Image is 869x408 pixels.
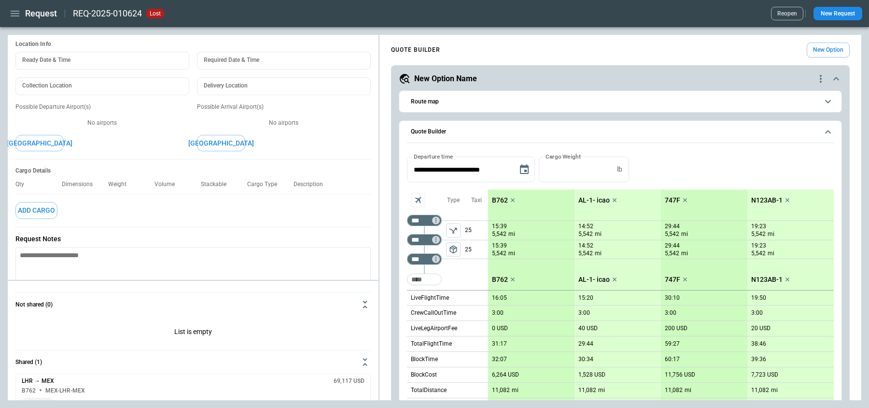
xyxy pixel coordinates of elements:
p: 747F [665,196,680,204]
p: mi [768,249,774,258]
button: [GEOGRAPHIC_DATA] [197,135,245,152]
p: Taxi [471,196,482,204]
span: Air & SEA [22,399,54,407]
button: Not shared (0) [15,293,371,316]
p: 29:44 [578,340,593,348]
p: 32:07 [492,356,507,363]
h6: Cargo Details [15,167,371,175]
button: [GEOGRAPHIC_DATA] [15,135,64,152]
p: 29:44 [665,242,680,249]
p: 5,542 [751,249,766,258]
p: 3:00 [751,309,763,317]
p: 5,542 [751,230,766,238]
p: 30:10 [665,294,680,302]
button: Shared (1) [15,350,371,374]
h6: Not shared (0) [15,302,53,308]
h6: B762 [22,388,36,394]
button: New Option Namequote-option-actions [399,73,842,85]
h6: Route map [411,99,439,105]
p: TotalFlightTime [411,340,452,348]
p: 60:17 [665,356,680,363]
p: Request Notes [15,235,371,243]
p: 16:05 [492,294,507,302]
p: Volume [154,181,182,188]
p: No airports [197,119,371,127]
h6: Quote Builder [411,129,446,135]
p: Description [294,181,331,188]
p: 25 [465,221,488,240]
label: Cargo Weight [546,152,581,160]
div: Too short [407,215,442,226]
p: mi [685,386,691,394]
button: left aligned [446,242,461,257]
p: 200 USD [665,325,687,332]
p: 59:27 [665,340,680,348]
p: 3:00 [492,309,504,317]
p: mi [508,230,515,238]
p: 40 USD [578,325,598,332]
h1: Request [25,8,57,19]
p: 11,082 [492,387,510,394]
p: 15:20 [578,294,593,302]
p: LiveFlightTime [411,294,449,302]
p: 31:17 [492,340,507,348]
p: No airports [15,119,189,127]
p: 15:39 [492,242,507,249]
span: lost [148,10,163,17]
p: 11,082 [751,387,769,394]
p: mi [771,386,778,394]
p: AL-1- icao [578,276,610,284]
label: Departure time [414,152,453,160]
button: Choose date, selected date is Jun 25, 2025 [515,160,534,179]
p: mi [508,249,515,258]
p: Type [447,196,460,204]
p: 14:52 [578,223,593,230]
p: 11,756 USD [665,371,695,379]
h6: LHR → MEX [22,378,54,384]
h6: MEX-LHR-MEX [45,388,85,394]
p: 7,723 USD [751,371,778,379]
p: TotalDistance [411,386,447,394]
span: Aircraft selection [411,193,425,207]
p: Qty [15,181,32,188]
div: Too short [407,234,442,246]
p: 5,542 [665,249,679,258]
h6: 69,117 USD [334,378,364,384]
p: mi [595,230,602,238]
button: Add Cargo [15,202,57,219]
p: 15:39 [492,223,507,230]
h4: QUOTE BUILDER [391,48,440,52]
p: 25 [465,240,488,259]
p: 3:00 [665,309,676,317]
p: 5,542 [492,230,506,238]
p: CrewCallOutTime [411,309,456,317]
p: mi [595,249,602,258]
p: 747F [665,276,680,284]
span: Type of sector [446,223,461,238]
p: Stackable [201,181,234,188]
p: 19:23 [751,223,766,230]
p: 14:52 [578,242,593,249]
p: mi [768,230,774,238]
p: LiveLegAirportFee [411,324,457,333]
p: Possible Arrival Airport(s) [197,103,371,111]
h6: Shared (1) [15,359,42,365]
p: 3:00 [578,309,590,317]
p: Dimensions [62,181,100,188]
button: Quote Builder [407,121,834,143]
p: 1,528 USD [578,371,605,379]
p: 38:46 [751,340,766,348]
p: 5,542 [578,230,593,238]
p: N123AB-1 [751,276,783,284]
p: Possible Departure Airport(s) [15,103,189,111]
p: 39:36 [751,356,766,363]
h2: REQ-2025-010624 [73,8,142,19]
p: 5,542 [578,249,593,258]
span: Type of sector [446,242,461,257]
button: Route map [407,91,834,113]
p: 5,542 [665,230,679,238]
p: mi [681,230,688,238]
p: 30:34 [578,356,593,363]
p: mi [598,386,605,394]
p: B762 [492,276,508,284]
